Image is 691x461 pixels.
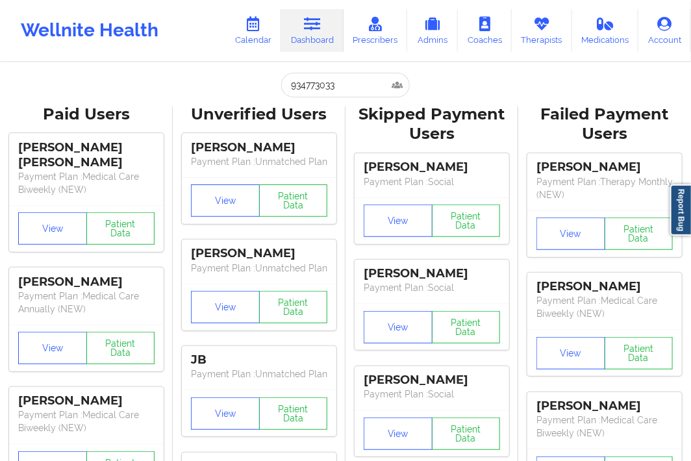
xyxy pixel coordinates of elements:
[536,279,673,294] div: [PERSON_NAME]
[432,205,501,237] button: Patient Data
[432,311,501,343] button: Patient Data
[536,294,673,320] p: Payment Plan : Medical Care Biweekly (NEW)
[364,388,500,401] p: Payment Plan : Social
[191,246,327,261] div: [PERSON_NAME]
[225,9,281,52] a: Calendar
[364,373,500,388] div: [PERSON_NAME]
[458,9,512,52] a: Coaches
[18,290,155,316] p: Payment Plan : Medical Care Annually (NEW)
[191,353,327,368] div: JB
[355,105,509,145] div: Skipped Payment Users
[191,155,327,168] p: Payment Plan : Unmatched Plan
[9,105,164,125] div: Paid Users
[536,414,673,440] p: Payment Plan : Medical Care Biweekly (NEW)
[364,311,433,343] button: View
[191,368,327,380] p: Payment Plan : Unmatched Plan
[191,397,260,430] button: View
[527,105,682,145] div: Failed Payment Users
[536,175,673,201] p: Payment Plan : Therapy Monthly (NEW)
[18,140,155,170] div: [PERSON_NAME] [PERSON_NAME]
[281,9,344,52] a: Dashboard
[572,9,639,52] a: Medications
[182,105,336,125] div: Unverified Users
[512,9,572,52] a: Therapists
[605,337,673,369] button: Patient Data
[407,9,458,52] a: Admins
[536,218,605,250] button: View
[364,281,500,294] p: Payment Plan : Social
[18,212,87,245] button: View
[605,218,673,250] button: Patient Data
[86,212,155,245] button: Patient Data
[18,170,155,196] p: Payment Plan : Medical Care Biweekly (NEW)
[364,205,433,237] button: View
[364,160,500,175] div: [PERSON_NAME]
[191,262,327,275] p: Payment Plan : Unmatched Plan
[536,337,605,369] button: View
[18,408,155,434] p: Payment Plan : Medical Care Biweekly (NEW)
[638,9,691,52] a: Account
[18,275,155,290] div: [PERSON_NAME]
[536,399,673,414] div: [PERSON_NAME]
[86,332,155,364] button: Patient Data
[259,397,328,430] button: Patient Data
[364,266,500,281] div: [PERSON_NAME]
[364,175,500,188] p: Payment Plan : Social
[18,393,155,408] div: [PERSON_NAME]
[364,417,433,450] button: View
[18,332,87,364] button: View
[259,184,328,217] button: Patient Data
[344,9,408,52] a: Prescribers
[191,140,327,155] div: [PERSON_NAME]
[191,291,260,323] button: View
[259,291,328,323] button: Patient Data
[191,184,260,217] button: View
[536,160,673,175] div: [PERSON_NAME]
[432,417,501,450] button: Patient Data
[670,184,691,236] a: Report Bug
